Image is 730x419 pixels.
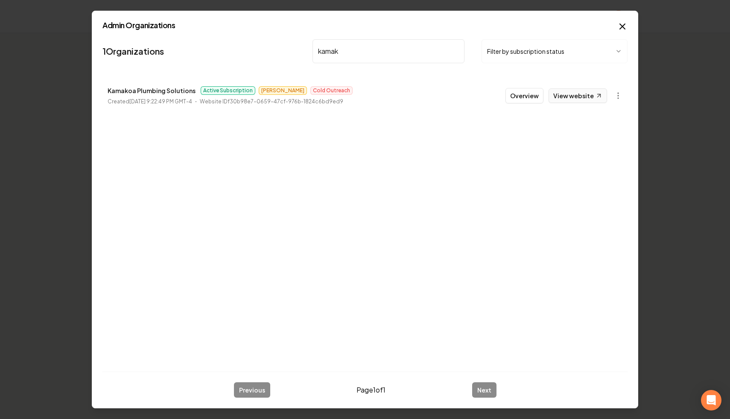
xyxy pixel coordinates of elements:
button: Overview [505,88,543,103]
time: [DATE] 9:22:49 PM GMT-4 [129,98,192,105]
p: Website ID f30b98e7-0659-47cf-976b-1824c6bd9ed9 [200,97,343,106]
span: Cold Outreach [310,86,353,95]
p: Kamakoa Plumbing Solutions [108,85,196,96]
span: Page 1 of 1 [356,385,385,395]
input: Search by name or ID [312,39,464,63]
h2: Admin Organizations [102,21,628,29]
a: View website [549,88,607,103]
span: Active Subscription [201,86,255,95]
p: Created [108,97,192,106]
a: 1Organizations [102,45,164,57]
span: [PERSON_NAME] [259,86,307,95]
